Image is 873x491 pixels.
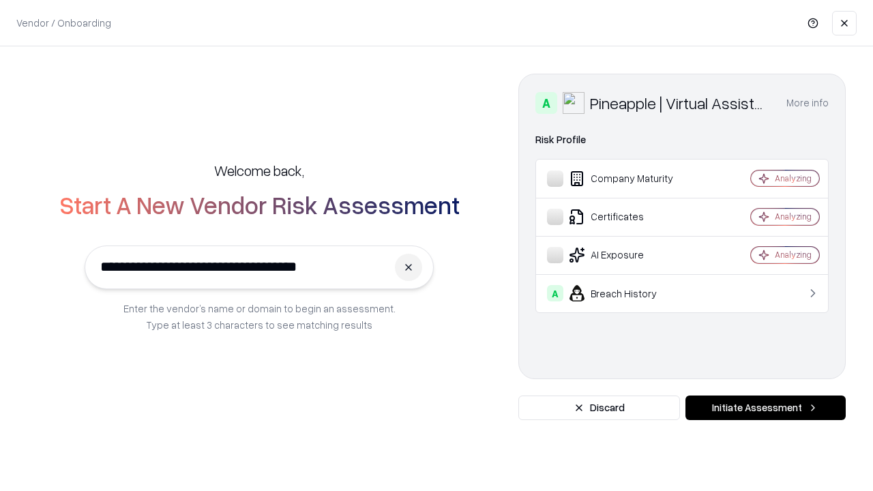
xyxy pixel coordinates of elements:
div: Pineapple | Virtual Assistant Agency [590,92,770,114]
div: Analyzing [775,173,812,184]
div: Analyzing [775,249,812,261]
h2: Start A New Vendor Risk Assessment [59,191,460,218]
p: Vendor / Onboarding [16,16,111,30]
div: Risk Profile [535,132,829,148]
button: More info [786,91,829,115]
div: Breach History [547,285,710,301]
div: Certificates [547,209,710,225]
button: Discard [518,396,680,420]
img: Pineapple | Virtual Assistant Agency [563,92,585,114]
div: Analyzing [775,211,812,222]
button: Initiate Assessment [685,396,846,420]
div: A [535,92,557,114]
div: AI Exposure [547,247,710,263]
div: A [547,285,563,301]
div: Company Maturity [547,170,710,187]
p: Enter the vendor’s name or domain to begin an assessment. Type at least 3 characters to see match... [123,300,396,333]
h5: Welcome back, [214,161,304,180]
